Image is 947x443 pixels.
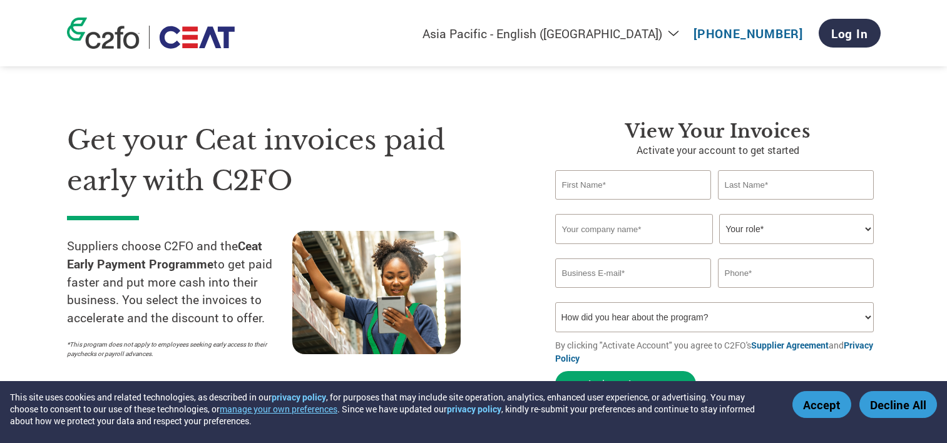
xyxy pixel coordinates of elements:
[718,289,874,297] div: Inavlid Phone Number
[555,170,712,200] input: First Name*
[859,391,937,418] button: Decline All
[555,339,873,364] a: Privacy Policy
[555,339,881,365] p: By clicking "Activate Account" you agree to C2FO's and
[67,237,292,327] p: Suppliers choose C2FO and the to get paid faster and put more cash into their business. You selec...
[751,339,829,351] a: Supplier Agreement
[67,18,140,49] img: c2fo logo
[67,340,280,359] p: *This program does not apply to employees seeking early access to their paychecks or payroll adva...
[10,391,774,427] div: This site uses cookies and related technologies, as described in our , for purposes that may incl...
[555,143,881,158] p: Activate your account to get started
[555,120,881,143] h3: View your invoices
[555,201,712,209] div: Invalid first name or first name is too long
[792,391,851,418] button: Accept
[67,120,518,201] h1: Get your Ceat invoices paid early with C2FO
[555,289,712,297] div: Inavlid Email Address
[819,19,881,48] a: Log In
[555,214,713,244] input: Your company name*
[718,201,874,209] div: Invalid last name or last name is too long
[694,26,803,41] a: [PHONE_NUMBER]
[272,391,326,403] a: privacy policy
[719,214,874,244] select: Title/Role
[555,371,696,397] button: Activate Account
[718,258,874,288] input: Phone*
[555,245,874,253] div: Invalid company name or company name is too long
[159,26,235,49] img: Ceat
[718,170,874,200] input: Last Name*
[67,238,262,272] strong: Ceat Early Payment Programme
[555,258,712,288] input: Invalid Email format
[292,231,461,354] img: supply chain worker
[447,403,501,415] a: privacy policy
[220,403,337,415] button: manage your own preferences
